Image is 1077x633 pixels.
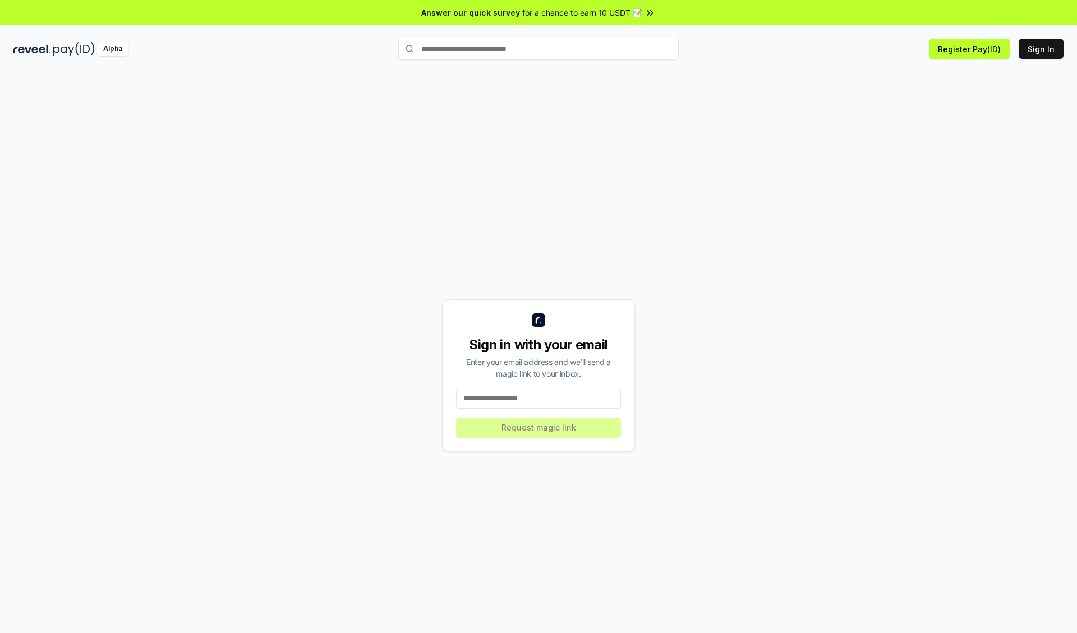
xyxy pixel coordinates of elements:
button: Register Pay(ID) [929,39,1010,59]
div: Sign in with your email [456,336,621,354]
img: logo_small [532,313,545,327]
img: pay_id [53,42,95,56]
div: Alpha [97,42,128,56]
img: reveel_dark [13,42,51,56]
span: for a chance to earn 10 USDT 📝 [522,7,642,19]
button: Sign In [1019,39,1064,59]
span: Answer our quick survey [421,7,520,19]
div: Enter your email address and we’ll send a magic link to your inbox. [456,356,621,380]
